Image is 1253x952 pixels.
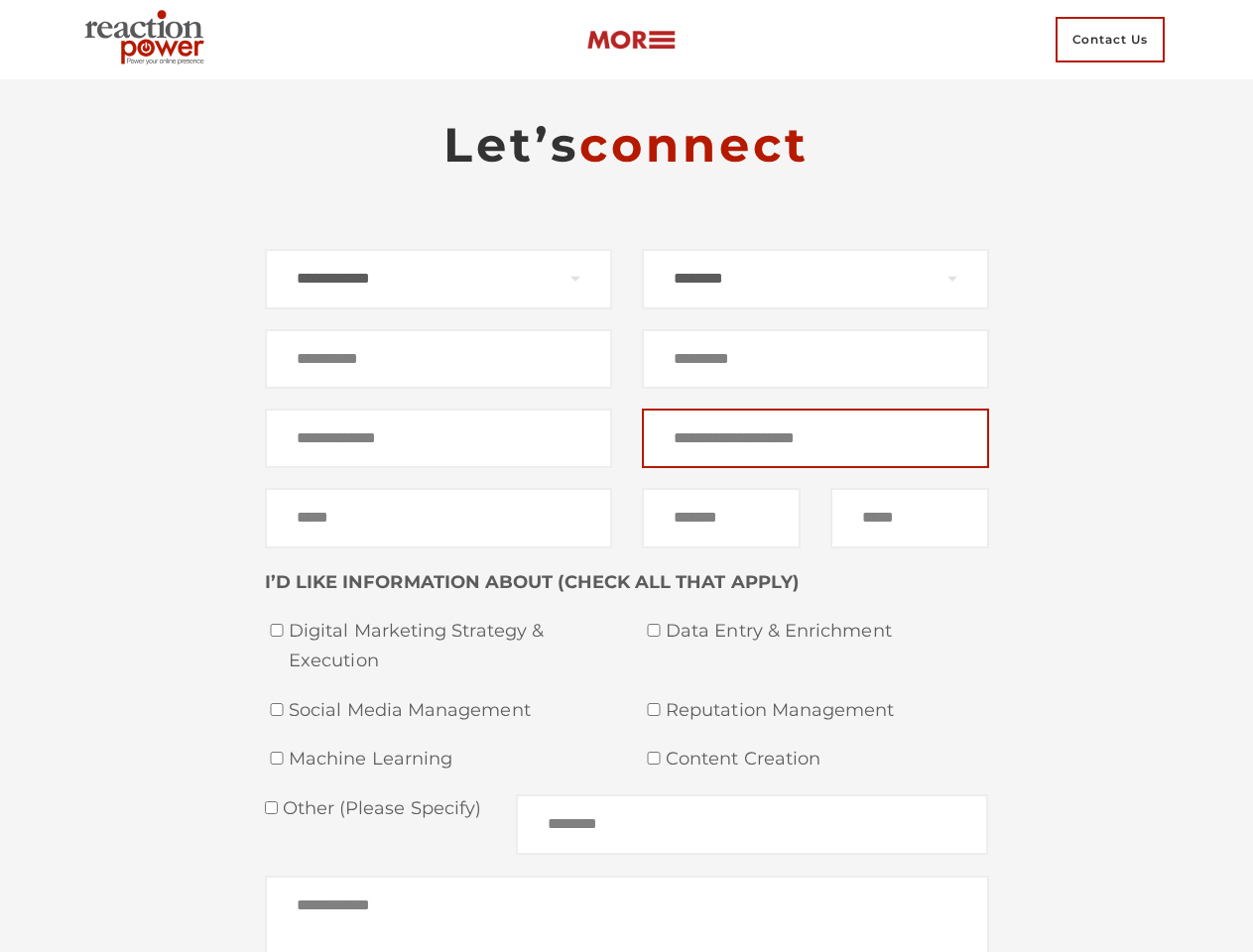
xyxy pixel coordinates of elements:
[1056,17,1165,62] span: Contact Us
[666,696,989,726] span: Reputation Management
[579,116,810,174] span: connect
[586,29,676,52] img: more-btn.png
[265,571,800,593] strong: I’D LIKE INFORMATION ABOUT (CHECK ALL THAT APPLY)
[265,115,989,175] h2: Let’s
[666,617,989,647] span: Data Entry & Enrichment
[666,745,989,774] span: Content Creation
[278,797,482,819] span: Other (please specify)
[289,617,612,675] span: Digital Marketing Strategy & Execution
[289,696,612,726] span: Social Media Management
[76,4,220,75] img: Executive Branding | Personal Branding Agency
[289,745,612,774] span: Machine Learning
